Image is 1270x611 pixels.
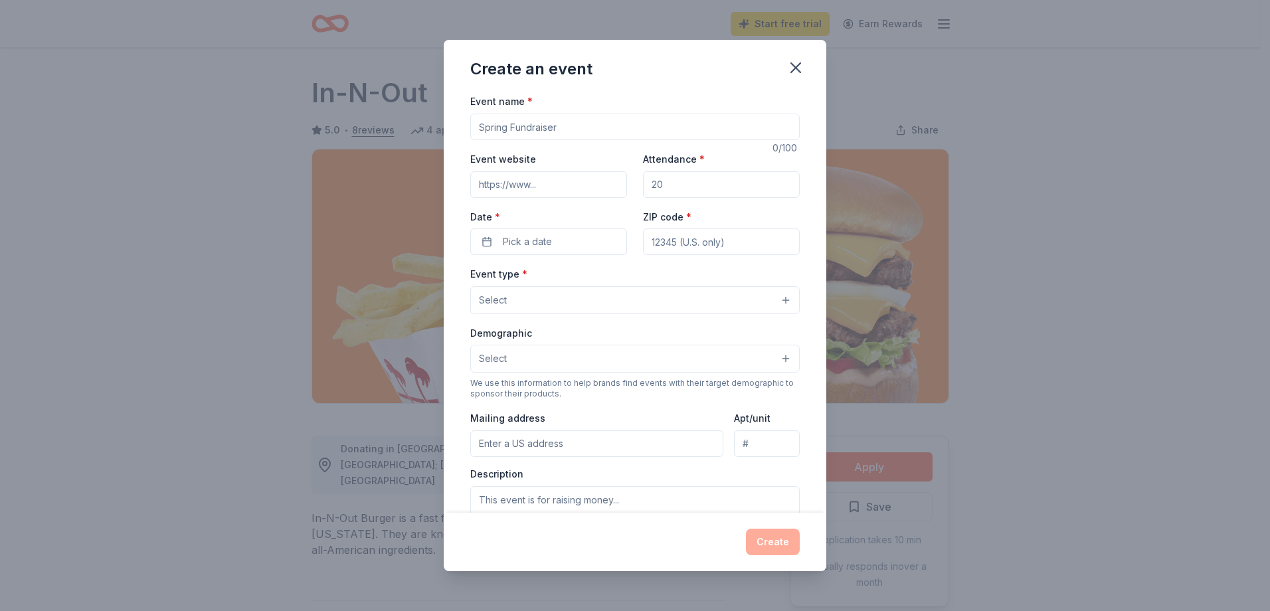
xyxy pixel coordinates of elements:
[643,153,705,166] label: Attendance
[643,211,691,224] label: ZIP code
[470,412,545,425] label: Mailing address
[479,351,507,367] span: Select
[470,378,800,399] div: We use this information to help brands find events with their target demographic to sponsor their...
[503,234,552,250] span: Pick a date
[470,95,533,108] label: Event name
[772,140,800,156] div: 0 /100
[470,228,627,255] button: Pick a date
[643,171,800,198] input: 20
[470,211,627,224] label: Date
[470,153,536,166] label: Event website
[470,58,592,80] div: Create an event
[643,228,800,255] input: 12345 (U.S. only)
[470,268,527,281] label: Event type
[470,345,800,373] button: Select
[470,468,523,481] label: Description
[470,114,800,140] input: Spring Fundraiser
[470,171,627,198] input: https://www...
[734,430,800,457] input: #
[470,286,800,314] button: Select
[479,292,507,308] span: Select
[470,327,532,340] label: Demographic
[734,412,771,425] label: Apt/unit
[470,430,723,457] input: Enter a US address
